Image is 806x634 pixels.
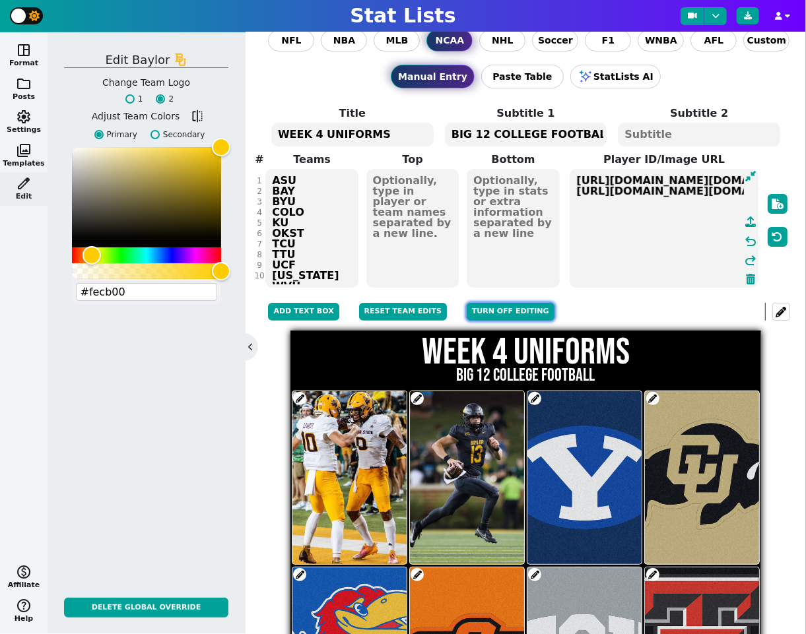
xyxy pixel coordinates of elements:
h5: Adjust Team Colors [84,111,187,122]
label: Player ID/Image URL [564,152,765,168]
h5: Edit baylor [64,53,228,68]
label: Primary [88,129,137,141]
label: # [255,152,263,168]
span: Soccer [538,34,573,48]
div: Hue [72,247,221,263]
label: Subtitle 2 [613,106,786,121]
span: undo [743,234,758,249]
span: NHL [492,34,513,48]
label: Secondary [144,129,205,141]
span: flip [191,110,204,123]
div: Color [72,147,221,239]
div: 11 [254,281,264,292]
span: NBA [333,34,355,48]
input: 1 [125,94,135,104]
span: NFL [281,34,301,48]
label: Subtitle 1 [439,106,613,121]
span: photo_library [16,143,32,158]
span: monetization_on [16,564,32,580]
label: Teams [261,152,362,168]
input: Secondary [151,130,160,139]
span: MLB [386,34,409,48]
button: Delete Global Override [64,598,228,618]
textarea: WEEK 4 UNIFORMS [271,123,434,146]
div: 10 [254,270,264,281]
div: 5 [254,218,264,228]
button: Add Text Box [268,303,339,321]
div: 4 [254,207,264,218]
span: redo [743,253,758,269]
label: 2 [149,93,174,105]
div: 7 [254,239,264,249]
span: folder [16,76,32,92]
span: help [16,598,32,614]
button: Paste Table [481,65,564,88]
span: edit [16,175,32,191]
label: Top [362,152,463,168]
span: space_dashboard [16,42,32,58]
h5: Change Team Logo [102,77,190,88]
div: Alpha [72,263,221,279]
button: StatLists AI [570,65,661,88]
button: flip [187,109,208,123]
span: NCAA [436,34,465,48]
textarea: [URL][DOMAIN_NAME][DOMAIN_NAME] [URL][DOMAIN_NAME][DOMAIN_NAME] [570,169,758,288]
span: F1 [602,34,615,48]
input: 2 [156,94,165,104]
h2: BIG 12 COLLEGE FOOTBALL [290,367,761,385]
div: 3 [254,197,264,207]
div: 1 [254,175,264,186]
span: WNBA [645,34,677,48]
h1: Stat Lists [350,4,455,28]
div: 6 [254,228,264,239]
div: 8 [254,249,264,260]
h1: WEEK 4 UNIFORMS [290,334,761,371]
button: Manual Entry [391,65,475,88]
input: Primary [94,130,104,139]
button: Turn off editing [467,303,554,321]
span: Custom [747,34,786,48]
span: AFL [704,34,723,48]
label: Title [265,106,439,121]
span: settings [16,109,32,125]
label: 1 [119,93,143,105]
div: 2 [254,186,264,197]
label: Bottom [463,152,563,168]
div: 9 [254,260,264,270]
button: Reset Team Edits [359,303,447,321]
textarea: ASU BAY BYU COLO KU OKST TCU TTU UCF [US_STATE] WVU [265,169,358,288]
textarea: BIG 12 COLLEGE FOOTBALL [445,123,607,146]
